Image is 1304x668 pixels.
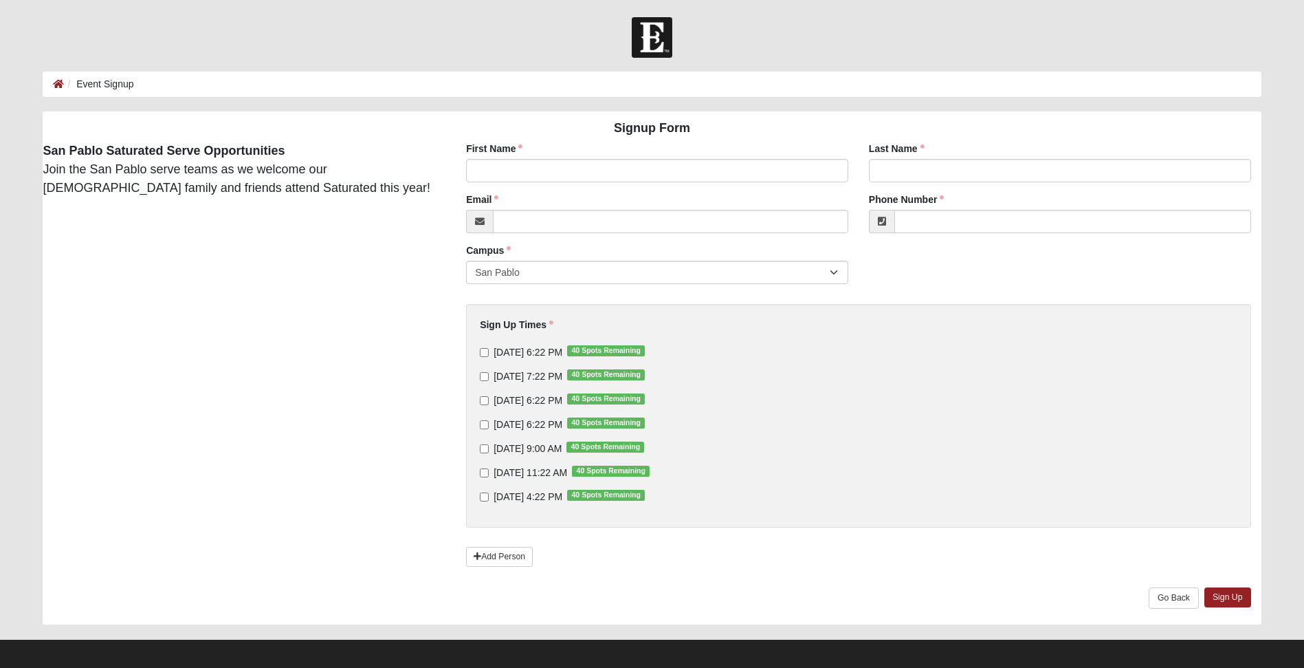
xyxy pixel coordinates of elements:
label: Sign Up Times [480,318,553,332]
input: [DATE] 7:22 PM40 Spots Remaining [480,372,489,381]
span: [DATE] 4:22 PM [494,491,562,502]
label: Phone Number [869,193,944,206]
span: 40 Spots Remaining [567,490,645,501]
h4: Signup Form [43,121,1261,136]
li: Event Signup [64,77,133,91]
span: 40 Spots Remaining [567,394,645,405]
span: [DATE] 6:22 PM [494,347,562,358]
input: [DATE] 9:00 AM40 Spots Remaining [480,444,489,453]
span: [DATE] 9:00 AM [494,443,562,454]
img: Church of Eleven22 Logo [632,17,672,58]
label: Campus [466,244,511,257]
input: [DATE] 6:22 PM40 Spots Remaining [480,348,489,357]
a: Add Person [466,547,533,567]
span: [DATE] 6:22 PM [494,419,562,430]
input: [DATE] 4:22 PM40 Spots Remaining [480,493,489,502]
span: [DATE] 7:22 PM [494,371,562,382]
label: Email [466,193,498,206]
span: 40 Spots Remaining [567,345,645,356]
input: [DATE] 6:22 PM40 Spots Remaining [480,420,489,429]
strong: San Pablo Saturated Serve Opportunities [43,144,285,158]
span: [DATE] 6:22 PM [494,395,562,406]
span: 40 Spots Remaining [566,442,644,453]
div: Join the San Pablo serve teams as we welcome our [DEMOGRAPHIC_DATA] family and friends attend Sat... [32,142,445,197]
span: 40 Spots Remaining [572,466,650,477]
span: [DATE] 11:22 AM [494,467,567,478]
label: Last Name [869,142,925,155]
a: Sign Up [1204,588,1251,607]
input: [DATE] 6:22 PM40 Spots Remaining [480,396,489,405]
a: Go Back [1149,588,1199,609]
span: 40 Spots Remaining [567,418,645,429]
span: 40 Spots Remaining [567,369,645,380]
label: First Name [466,142,522,155]
input: [DATE] 11:22 AM40 Spots Remaining [480,468,489,477]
